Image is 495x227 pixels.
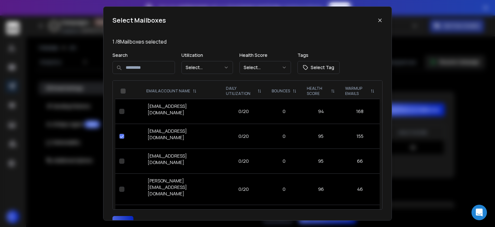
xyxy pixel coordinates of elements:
[226,86,255,96] p: DAILY UTILIZATION
[112,38,383,46] p: 1 / 8 Mailboxes selected
[345,86,368,96] p: WARMUP EMAILS
[239,52,291,58] p: Health Score
[297,52,340,58] p: Tags
[181,61,233,74] button: Select...
[239,61,291,74] button: Select...
[112,52,175,58] p: Search
[181,52,233,58] p: Utilization
[471,205,487,220] div: Open Intercom Messenger
[307,86,328,96] p: HEALTH SCORE
[297,61,340,74] button: Select Tag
